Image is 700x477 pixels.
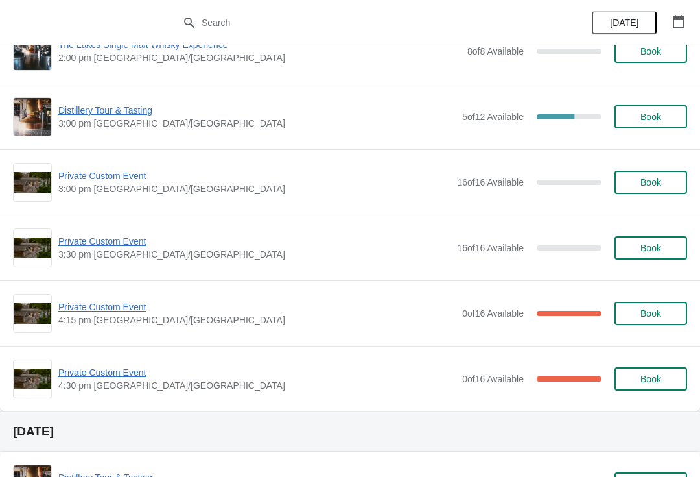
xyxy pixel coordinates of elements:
[640,112,661,122] span: Book
[14,98,51,136] img: Distillery Tour & Tasting | | 3:00 pm Europe/London
[614,40,687,63] button: Book
[58,51,461,64] span: 2:00 pm [GEOGRAPHIC_DATA]/[GEOGRAPHIC_DATA]
[58,248,450,261] span: 3:30 pm [GEOGRAPHIC_DATA]/[GEOGRAPHIC_DATA]
[614,171,687,194] button: Book
[462,308,524,319] span: 0 of 16 Available
[457,243,524,253] span: 16 of 16 Available
[640,177,661,188] span: Book
[14,32,51,70] img: The Lakes Single Malt Whisky Experience | | 2:00 pm Europe/London
[457,177,524,188] span: 16 of 16 Available
[614,236,687,260] button: Book
[58,379,456,392] span: 4:30 pm [GEOGRAPHIC_DATA]/[GEOGRAPHIC_DATA]
[14,369,51,390] img: Private Custom Event | | 4:30 pm Europe/London
[640,46,661,56] span: Book
[14,303,51,324] img: Private Custom Event | | 4:15 pm Europe/London
[640,374,661,384] span: Book
[610,18,638,28] span: [DATE]
[58,182,450,195] span: 3:00 pm [GEOGRAPHIC_DATA]/[GEOGRAPHIC_DATA]
[58,169,450,182] span: Private Custom Event
[462,112,524,122] span: 5 of 12 Available
[614,105,687,128] button: Book
[58,235,450,248] span: Private Custom Event
[592,11,657,34] button: [DATE]
[14,172,51,193] img: Private Custom Event | | 3:00 pm Europe/London
[58,117,456,130] span: 3:00 pm [GEOGRAPHIC_DATA]/[GEOGRAPHIC_DATA]
[201,11,525,34] input: Search
[640,308,661,319] span: Book
[614,302,687,325] button: Book
[58,300,456,313] span: Private Custom Event
[58,104,456,117] span: Distillery Tour & Tasting
[640,243,661,253] span: Book
[58,313,456,326] span: 4:15 pm [GEOGRAPHIC_DATA]/[GEOGRAPHIC_DATA]
[14,238,51,259] img: Private Custom Event | | 3:30 pm Europe/London
[58,366,456,379] span: Private Custom Event
[462,374,524,384] span: 0 of 16 Available
[467,46,524,56] span: 8 of 8 Available
[13,425,687,438] h2: [DATE]
[614,367,687,391] button: Book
